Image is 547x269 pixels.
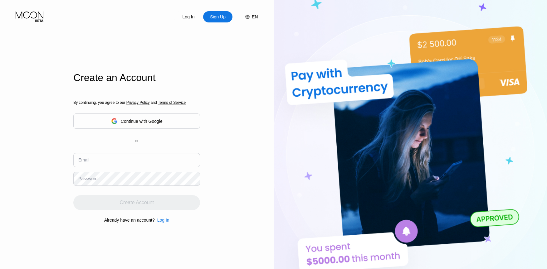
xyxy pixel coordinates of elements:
div: Sign Up [203,11,232,22]
div: Log In [155,218,169,223]
div: Sign Up [209,14,226,20]
div: Continue with Google [121,119,163,124]
div: By continuing, you agree to our [73,100,200,105]
span: Terms of Service [158,100,186,105]
div: EN [252,14,258,19]
span: Privacy Policy [126,100,150,105]
div: Log In [174,11,203,22]
div: Continue with Google [73,113,200,129]
div: or [135,139,139,143]
div: EN [239,11,258,22]
div: Already have an account? [104,218,155,223]
div: Log In [182,14,195,20]
div: Password [78,176,97,181]
div: Email [78,157,89,162]
div: Create an Account [73,72,200,84]
div: Log In [157,218,169,223]
span: and [149,100,158,105]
